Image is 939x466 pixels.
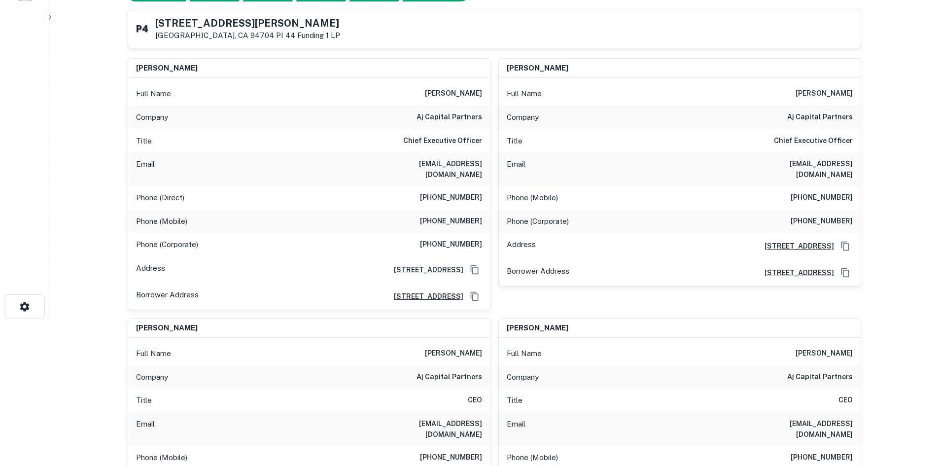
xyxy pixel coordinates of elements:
[507,348,542,359] p: Full Name
[136,418,155,440] p: Email
[417,371,482,383] h6: aj capital partners
[425,88,482,100] h6: [PERSON_NAME]
[507,323,568,334] h6: [PERSON_NAME]
[136,323,198,334] h6: [PERSON_NAME]
[136,135,152,147] p: Title
[507,265,569,280] p: Borrower Address
[757,267,834,278] a: [STREET_ADDRESS]
[276,31,340,39] a: PI 44 Funding 1 LP
[136,452,187,464] p: Phone (Mobile)
[507,192,558,204] p: Phone (Mobile)
[403,135,482,147] h6: Chief Executive Officer
[420,215,482,227] h6: [PHONE_NUMBER]
[467,289,482,304] button: Copy Address
[364,158,482,180] h6: [EMAIL_ADDRESS][DOMAIN_NAME]
[136,289,199,304] p: Borrower Address
[507,452,558,464] p: Phone (Mobile)
[507,135,522,147] p: Title
[507,63,568,74] h6: [PERSON_NAME]
[420,239,482,251] h6: [PHONE_NUMBER]
[136,215,187,227] p: Phone (Mobile)
[155,31,340,40] p: [GEOGRAPHIC_DATA], CA 94704
[507,418,525,440] p: Email
[507,158,525,180] p: Email
[417,111,482,123] h6: aj capital partners
[796,348,853,359] h6: [PERSON_NAME]
[468,394,482,406] h6: CEO
[791,192,853,204] h6: [PHONE_NUMBER]
[420,192,482,204] h6: [PHONE_NUMBER]
[507,371,539,383] p: Company
[507,111,539,123] p: Company
[136,22,147,36] p: P 4
[136,371,168,383] p: Company
[890,387,939,434] iframe: Chat Widget
[136,262,165,277] p: Address
[136,394,152,406] p: Title
[838,239,853,253] button: Copy Address
[838,265,853,280] button: Copy Address
[734,158,853,180] h6: [EMAIL_ADDRESS][DOMAIN_NAME]
[791,215,853,227] h6: [PHONE_NUMBER]
[136,158,155,180] p: Email
[420,452,482,464] h6: [PHONE_NUMBER]
[757,241,834,251] a: [STREET_ADDRESS]
[136,192,184,204] p: Phone (Direct)
[386,264,463,275] a: [STREET_ADDRESS]
[155,18,340,28] h5: [STREET_ADDRESS][PERSON_NAME]
[136,348,171,359] p: Full Name
[507,394,522,406] p: Title
[507,215,569,227] p: Phone (Corporate)
[774,135,853,147] h6: Chief Executive Officer
[796,88,853,100] h6: [PERSON_NAME]
[136,111,168,123] p: Company
[136,239,198,251] p: Phone (Corporate)
[136,63,198,74] h6: [PERSON_NAME]
[507,239,536,253] p: Address
[734,418,853,440] h6: [EMAIL_ADDRESS][DOMAIN_NAME]
[838,394,853,406] h6: CEO
[507,88,542,100] p: Full Name
[364,418,482,440] h6: [EMAIL_ADDRESS][DOMAIN_NAME]
[425,348,482,359] h6: [PERSON_NAME]
[386,291,463,302] a: [STREET_ADDRESS]
[787,371,853,383] h6: aj capital partners
[787,111,853,123] h6: aj capital partners
[136,88,171,100] p: Full Name
[791,452,853,464] h6: [PHONE_NUMBER]
[467,262,482,277] button: Copy Address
